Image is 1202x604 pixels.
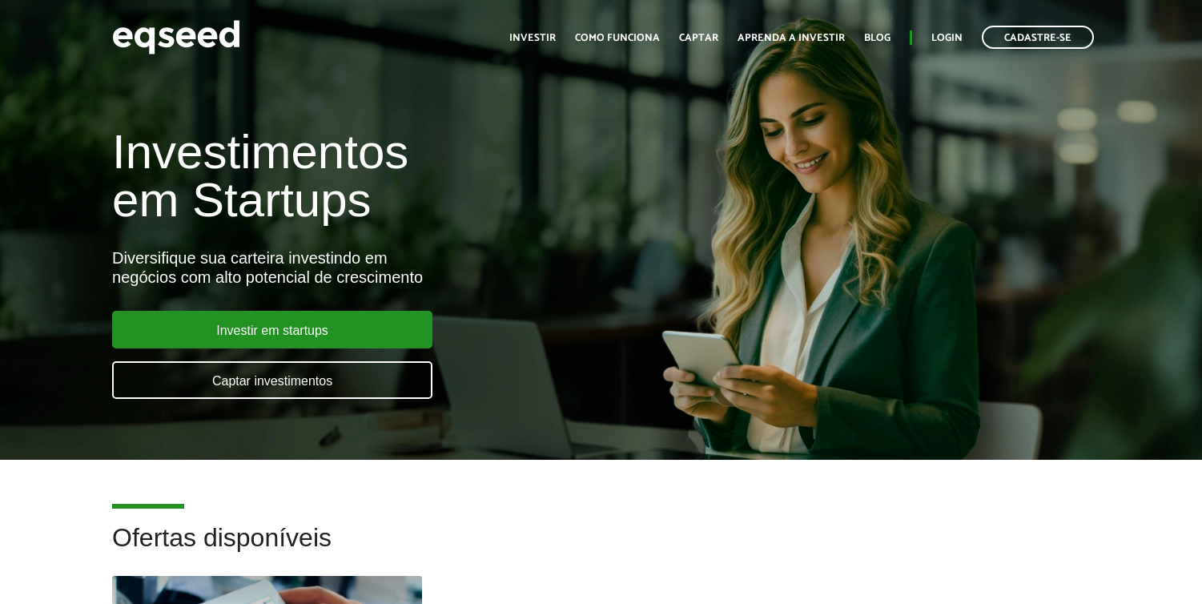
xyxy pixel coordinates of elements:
a: Investir em startups [112,311,432,348]
a: Login [931,33,963,43]
h1: Investimentos em Startups [112,128,689,224]
img: EqSeed [112,16,240,58]
a: Investir [509,33,556,43]
a: Como funciona [575,33,660,43]
a: Captar investimentos [112,361,432,399]
div: Diversifique sua carteira investindo em negócios com alto potencial de crescimento [112,248,689,287]
a: Cadastre-se [982,26,1094,49]
a: Blog [864,33,890,43]
a: Captar [679,33,718,43]
a: Aprenda a investir [738,33,845,43]
h2: Ofertas disponíveis [112,524,1090,576]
